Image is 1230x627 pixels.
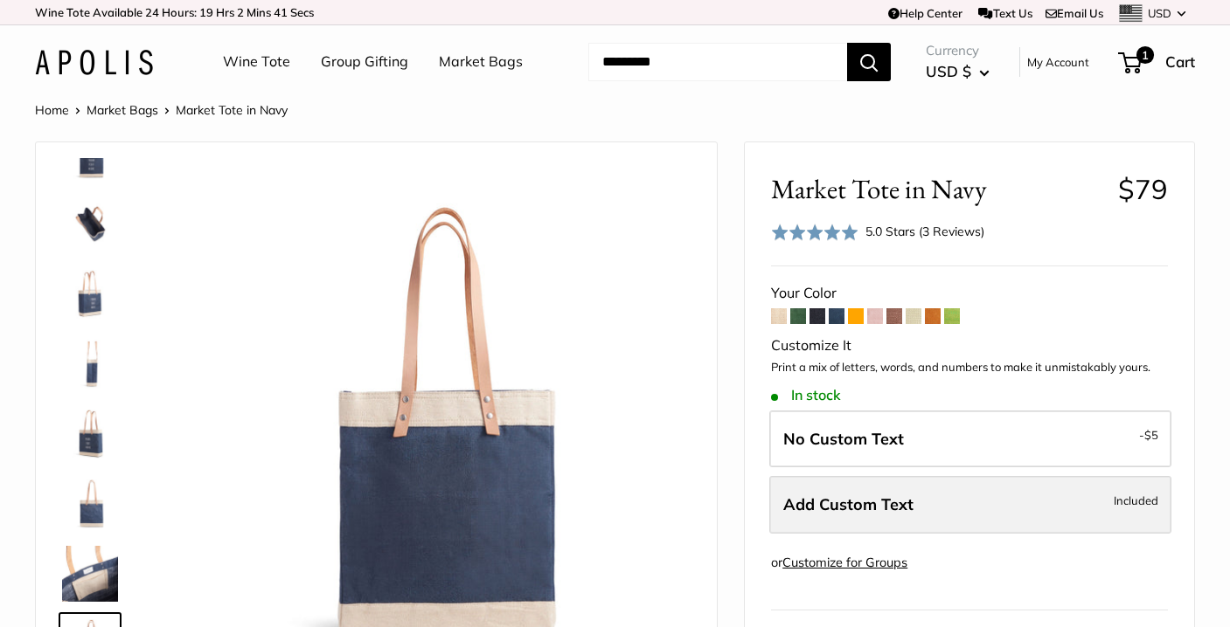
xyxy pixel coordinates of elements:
div: Customize It [771,333,1168,359]
a: Text Us [978,6,1032,20]
span: 19 [199,5,213,19]
a: Market Tote in Navy [59,193,122,256]
a: Market Tote in Navy [59,333,122,396]
a: My Account [1027,52,1089,72]
a: Customize for Groups [782,555,907,570]
span: Included [1114,490,1158,511]
a: Market Tote in Navy [59,403,122,465]
span: Mins [247,5,271,19]
a: Market Tote in Navy [59,542,122,605]
a: Wine Tote [223,49,290,75]
nav: Breadcrumb [35,99,288,121]
input: Search... [588,43,847,81]
a: Market Bags [87,102,158,118]
span: USD $ [926,62,971,80]
span: In stock [771,387,840,403]
div: Your Color [771,280,1168,307]
label: Leave Blank [769,410,1171,468]
img: Apolis [35,50,153,75]
a: Email Us [1046,6,1103,20]
a: Market Tote in Navy [59,263,122,326]
a: Group Gifting [321,49,408,75]
span: Market Tote in Navy [771,173,1104,205]
img: Market Tote in Navy [62,546,118,602]
span: $79 [1118,172,1168,206]
span: No Custom Text [783,429,904,449]
a: Home [35,102,69,118]
img: Market Tote in Navy [62,196,118,252]
span: - [1139,424,1158,445]
span: 2 [237,5,244,19]
a: Market Bags [439,49,523,75]
img: description_Seal of authenticity printed on the backside of every bag. [62,476,118,532]
a: description_Seal of authenticity printed on the backside of every bag. [59,472,122,535]
label: Add Custom Text [769,476,1171,534]
button: Search [847,43,891,81]
span: USD [1148,6,1171,20]
a: Help Center [888,6,962,20]
img: Market Tote in Navy [62,336,118,392]
div: 5.0 Stars (3 Reviews) [865,222,984,241]
p: Print a mix of letters, words, and numbers to make it unmistakably yours. [771,359,1168,376]
div: 5.0 Stars (3 Reviews) [771,219,984,245]
span: Hrs [216,5,234,19]
span: Add Custom Text [783,494,914,514]
img: Market Tote in Navy [62,266,118,322]
div: or [771,551,907,575]
span: 1 [1136,46,1154,64]
span: Secs [290,5,314,19]
span: $5 [1144,428,1158,442]
button: USD $ [926,58,990,86]
img: Market Tote in Navy [62,406,118,462]
span: Currency [926,38,990,63]
span: Cart [1165,52,1195,71]
span: 41 [274,5,288,19]
span: Market Tote in Navy [176,102,288,118]
a: 1 Cart [1120,48,1195,76]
